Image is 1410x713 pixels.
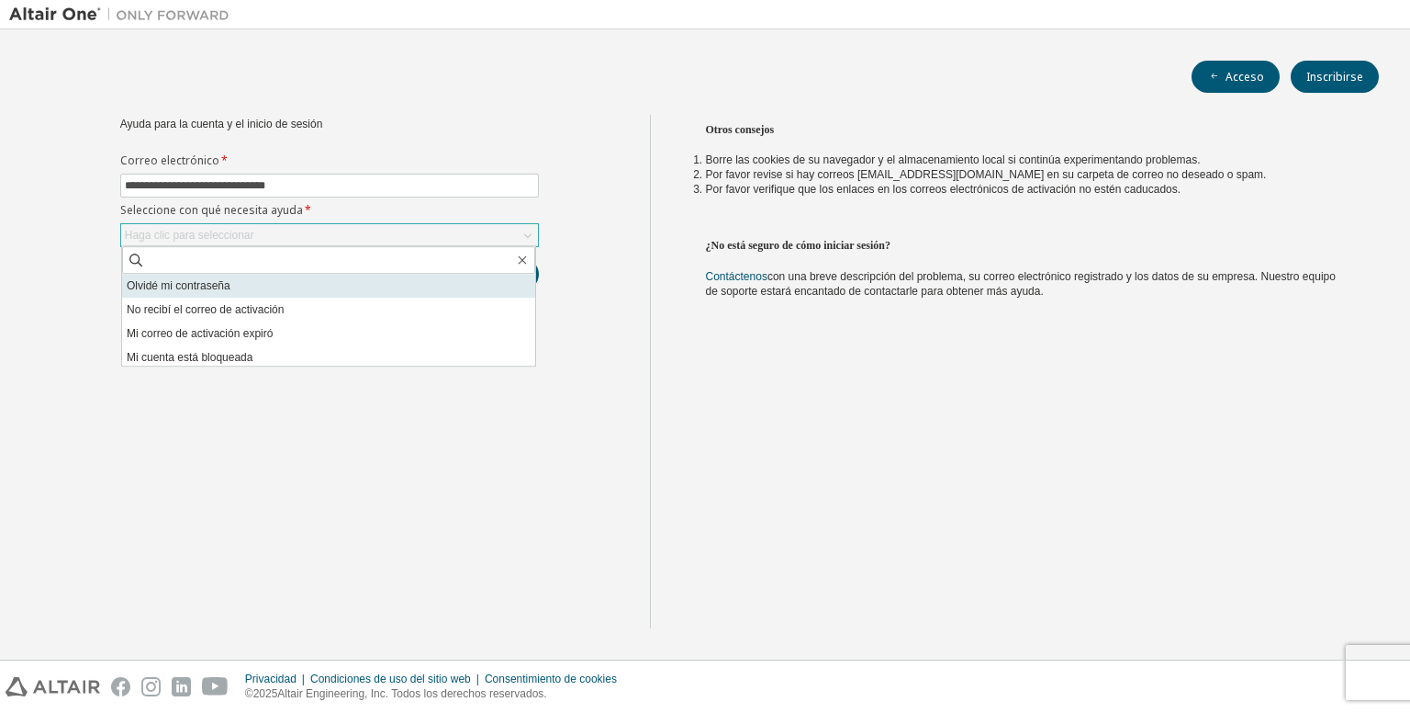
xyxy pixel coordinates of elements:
[127,279,230,292] font: Olvidé mi contraseña
[706,168,1267,181] font: Por favor revise si hay correos [EMAIL_ADDRESS][DOMAIN_NAME] en su carpeta de correo no deseado o...
[1306,69,1363,85] font: Inscribirse
[202,677,229,696] img: youtube.svg
[706,153,1201,166] font: Borre las cookies de su navegador y el almacenamiento local si continúa experimentando problemas.
[121,224,538,246] div: Haga clic para seleccionar
[141,677,161,696] img: instagram.svg
[172,677,191,696] img: linkedin.svg
[1225,69,1264,85] font: Acceso
[310,673,471,685] font: Condiciones de uso del sitio web
[1291,61,1379,93] button: Inscribirse
[120,118,323,130] font: Ayuda para la cuenta y el inicio de sesión
[125,229,254,242] font: Haga clic para seleccionar
[9,6,239,24] img: Altair Uno
[1192,61,1280,93] button: Acceso
[120,202,303,218] font: Seleccione con qué necesita ayuda
[706,123,775,136] font: Otros consejos
[245,687,253,700] font: ©
[706,270,767,283] a: Contáctenos
[245,673,297,685] font: Privacidad
[706,183,1181,196] font: Por favor verifique que los enlaces en los correos electrónicos de activación no estén caducados.
[253,687,278,700] font: 2025
[485,673,617,685] font: Consentimiento de cookies
[111,677,130,696] img: facebook.svg
[6,677,100,696] img: altair_logo.svg
[706,239,891,252] font: ¿No está seguro de cómo iniciar sesión?
[277,687,546,700] font: Altair Engineering, Inc. Todos los derechos reservados.
[706,270,1336,298] font: con una breve descripción del problema, su correo electrónico registrado y los datos de su empres...
[120,153,219,168] font: Correo electrónico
